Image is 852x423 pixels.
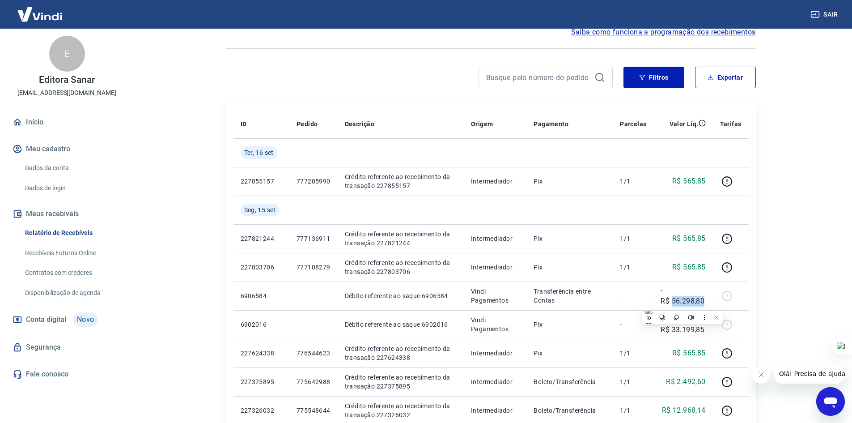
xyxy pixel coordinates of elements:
p: Pagamento [534,120,568,128]
p: Origem [471,120,493,128]
a: Conta digitalNovo [11,309,123,330]
span: Seg, 15 set [244,205,276,214]
p: R$ 565,85 [672,233,706,244]
p: 1/1 [620,234,646,243]
p: 776544623 [297,349,331,358]
p: - [620,320,646,329]
iframe: Botão para abrir a janela de mensagens [816,387,845,416]
p: Crédito referente ao recebimento da transação 227803706 [345,258,457,276]
button: Exportar [695,67,756,88]
iframe: Mensagem da empresa [774,364,845,384]
a: Dados da conta [21,159,123,177]
span: Novo [73,312,98,327]
p: 1/1 [620,349,646,358]
p: Vindi Pagamentos [471,316,519,333]
a: Início [11,112,123,132]
a: Contratos com credores [21,264,123,282]
p: 227821244 [241,234,282,243]
p: 1/1 [620,177,646,186]
button: Meu cadastro [11,139,123,159]
p: 777108279 [297,263,331,272]
p: ID [241,120,247,128]
button: Meus recebíveis [11,204,123,224]
p: [EMAIL_ADDRESS][DOMAIN_NAME] [17,88,116,98]
button: Filtros [623,67,684,88]
a: Dados de login [21,179,123,197]
p: Pix [534,177,606,186]
p: Pix [534,263,606,272]
a: Disponibilização de agenda [21,284,123,302]
p: Intermediador [471,234,519,243]
p: Intermediador [471,263,519,272]
button: Sair [809,6,841,23]
p: -R$ 56.298,80 [661,285,705,307]
p: R$ 2.492,60 [666,376,705,387]
p: Boleto/Transferência [534,377,606,386]
div: E [49,36,85,72]
p: R$ 565,85 [672,262,706,273]
p: Intermediador [471,177,519,186]
input: Busque pelo número do pedido [486,71,591,84]
p: Pix [534,349,606,358]
p: R$ 12.968,14 [662,405,706,416]
p: Intermediador [471,406,519,415]
p: Descrição [345,120,375,128]
p: Crédito referente ao recebimento da transação 227375895 [345,373,457,391]
span: Conta digital [26,313,66,326]
p: 777205990 [297,177,331,186]
p: Crédito referente ao recebimento da transação 227624338 [345,344,457,362]
p: 775548644 [297,406,331,415]
p: 227624338 [241,349,282,358]
p: Crédito referente ao recebimento da transação 227326032 [345,402,457,419]
p: Intermediador [471,377,519,386]
p: Boleto/Transferência [534,406,606,415]
p: 227326032 [241,406,282,415]
p: Pix [534,234,606,243]
p: 227375895 [241,377,282,386]
p: Editora Sanar [39,75,94,85]
span: Olá! Precisa de ajuda? [5,6,75,13]
a: Segurança [11,338,123,357]
p: Crédito referente ao recebimento da transação 227855157 [345,172,457,190]
iframe: Fechar mensagem [752,366,770,384]
img: Vindi [11,0,69,28]
p: 227803706 [241,263,282,272]
p: Tarifas [720,120,742,128]
p: Débito referente ao saque 6902016 [345,320,457,329]
a: Relatório de Recebíveis [21,224,123,242]
p: 6906584 [241,291,282,300]
a: Fale conosco [11,364,123,384]
p: - [620,291,646,300]
p: 227855157 [241,177,282,186]
p: 777136911 [297,234,331,243]
p: Débito referente ao saque 6906584 [345,291,457,300]
p: Crédito referente ao recebimento da transação 227821244 [345,230,457,248]
a: Saiba como funciona a programação dos recebimentos [571,27,756,38]
p: 775642988 [297,377,331,386]
a: Recebíveis Futuros Online [21,244,123,262]
p: 1/1 [620,406,646,415]
p: Pedido [297,120,318,128]
p: -R$ 33.199,85 [661,314,705,335]
p: 1/1 [620,377,646,386]
p: R$ 565,85 [672,348,706,359]
p: R$ 565,85 [672,176,706,187]
p: Intermediador [471,349,519,358]
p: Parcelas [620,120,646,128]
span: Ter, 16 set [244,148,274,157]
p: 1/1 [620,263,646,272]
p: Transferência entre Contas [534,287,606,305]
p: Pix [534,320,606,329]
p: Valor Líq. [670,120,699,128]
p: 6902016 [241,320,282,329]
p: Vindi Pagamentos [471,287,519,305]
